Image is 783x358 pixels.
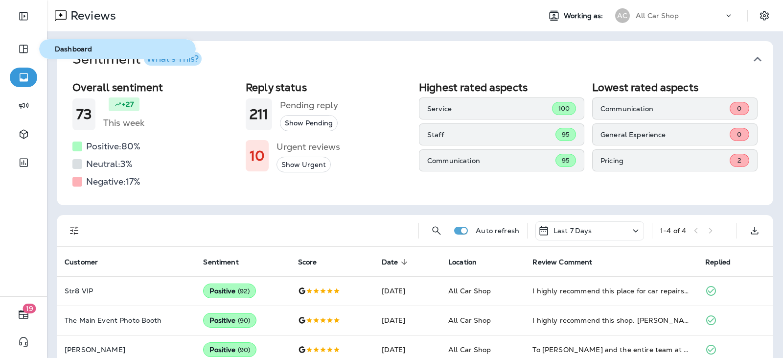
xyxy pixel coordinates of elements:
[427,157,555,165] p: Communication
[427,221,446,240] button: Search Reviews
[737,130,741,139] span: 0
[532,258,592,266] span: Review Comment
[737,104,741,113] span: 0
[448,258,477,266] span: Location
[532,345,690,355] div: To Jose and the entire team at all car shop Thanks for going the extra mile. You were amazing tha...
[745,221,764,240] button: Export as CSV
[72,81,238,94] h2: Overall sentiment
[276,157,331,173] button: Show Urgent
[250,148,265,164] h1: 10
[280,115,338,131] button: Show Pending
[65,287,187,295] p: Str8 VIP
[705,258,731,266] span: Replied
[86,156,133,172] h5: Neutral: 3 %
[427,131,555,139] p: Staff
[532,286,690,296] div: I highly recommend this place for car repairs. Waiting area was clean and comfortable. Jose was v...
[203,258,238,266] span: Sentiment
[448,286,491,295] span: All Car Shop
[76,106,92,122] h1: 73
[122,99,133,109] p: +27
[250,106,268,122] h1: 211
[10,6,37,26] button: Expand Sidebar
[280,97,338,113] h5: Pending reply
[238,346,251,354] span: ( 90 )
[636,12,679,20] p: All Car Shop
[592,81,758,94] h2: Lowest rated aspects
[737,156,741,165] span: 2
[238,287,250,295] span: ( 92 )
[246,81,411,94] h2: Reply status
[564,12,605,20] span: Working as:
[532,315,690,325] div: I highly recommend this shop. Jose was very professional and Knowledgeable. The service was excel...
[558,104,570,113] span: 100
[298,258,317,266] span: Score
[203,284,256,298] div: Positive
[65,346,187,354] p: [PERSON_NAME]
[427,105,552,113] p: Service
[448,345,491,354] span: All Car Shop
[553,227,592,235] p: Last 7 Days
[615,8,630,23] div: AC
[562,130,570,139] span: 95
[65,258,98,266] span: Customer
[86,174,140,190] h5: Negative: 17 %
[39,39,196,59] button: Dashboard
[600,105,730,113] p: Communication
[660,227,686,235] div: 1 - 4 of 4
[203,313,256,328] div: Positive
[72,51,202,68] h1: Sentiment
[600,157,730,165] p: Pricing
[238,316,251,325] span: ( 90 )
[476,227,519,235] p: Auto refresh
[374,306,440,335] td: [DATE]
[67,8,116,23] p: Reviews
[562,156,570,165] span: 95
[23,304,36,313] span: 19
[65,221,84,240] button: Filters
[374,276,440,306] td: [DATE]
[43,45,192,53] span: Dashboard
[65,316,187,324] p: The Main Event Photo Booth
[276,139,340,155] h5: Urgent reviews
[600,131,730,139] p: General Experience
[448,316,491,325] span: All Car Shop
[203,342,256,357] div: Positive
[146,54,199,63] div: What's This?
[756,7,773,24] button: Settings
[86,139,140,154] h5: Positive: 80 %
[419,81,584,94] h2: Highest rated aspects
[103,115,144,131] h5: This week
[382,258,398,266] span: Date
